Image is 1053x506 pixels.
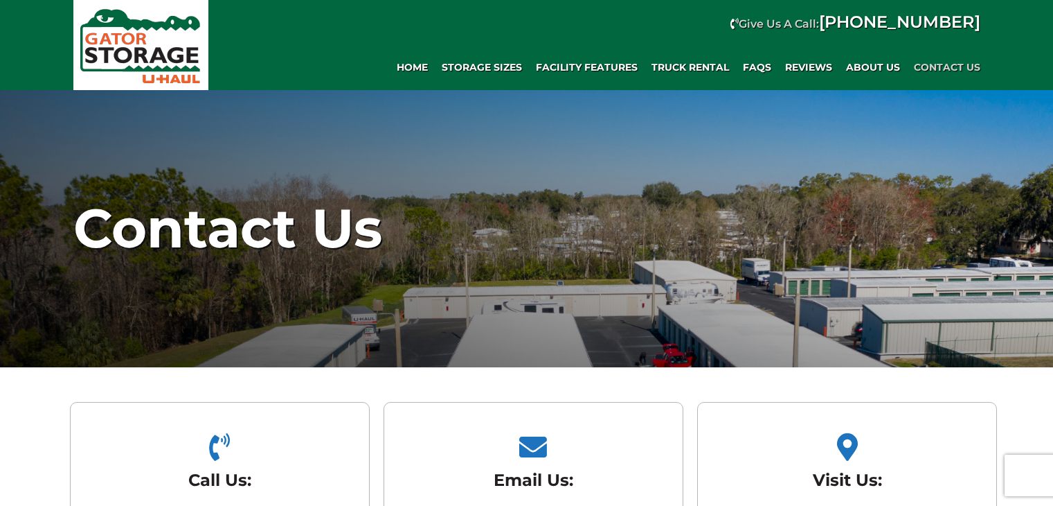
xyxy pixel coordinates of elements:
[215,53,987,81] div: Main navigation
[395,469,672,492] h2: Email Us:
[846,62,900,73] span: About Us
[73,196,980,261] h1: Contact Us
[914,62,980,73] span: Contact Us
[645,53,736,81] a: Truck Rental
[81,469,359,492] h2: Call Us:
[435,53,529,81] a: Storage Sizes
[743,62,771,73] span: FAQs
[736,53,778,81] a: FAQs
[839,53,907,81] a: About Us
[819,12,980,32] a: [PHONE_NUMBER]
[536,62,638,73] span: Facility Features
[778,53,839,81] a: REVIEWS
[907,53,987,81] a: Contact Us
[529,53,645,81] a: Facility Features
[397,62,428,73] span: Home
[390,53,435,81] a: Home
[785,62,832,73] span: REVIEWS
[708,469,986,492] h2: Visit Us:
[651,62,729,73] span: Truck Rental
[442,62,522,73] span: Storage Sizes
[739,17,980,30] strong: Give Us A Call:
